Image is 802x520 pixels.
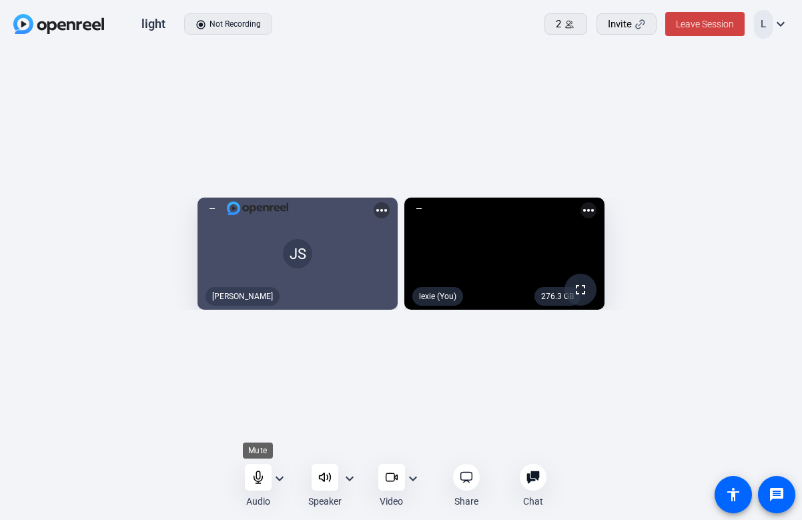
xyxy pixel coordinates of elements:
div: 276.3 GB [534,287,580,306]
button: Invite [596,13,657,35]
span: Invite [608,17,632,32]
div: light [141,16,165,32]
mat-icon: more_horiz [580,202,596,218]
mat-icon: expand_more [272,471,288,487]
div: lexie (You) [412,287,463,306]
div: Share [454,495,478,508]
span: Leave Session [676,19,734,29]
img: OpenReel logo [13,14,104,34]
div: Chat [523,495,543,508]
mat-icon: accessibility [725,487,741,503]
mat-icon: expand_more [342,471,358,487]
mat-icon: fullscreen [572,282,588,298]
mat-icon: expand_more [773,16,789,32]
div: Mute [243,443,273,459]
div: Audio [246,495,270,508]
div: L [754,10,773,39]
div: [PERSON_NAME] [206,287,280,306]
div: Speaker [308,495,342,508]
mat-icon: message [769,487,785,503]
button: Leave Session [665,12,745,36]
img: logo [227,202,288,215]
mat-icon: more_horiz [374,202,390,218]
button: 2 [544,13,587,35]
div: Video [380,495,403,508]
mat-icon: expand_more [405,471,421,487]
div: JS [283,239,312,268]
span: 2 [556,17,561,32]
